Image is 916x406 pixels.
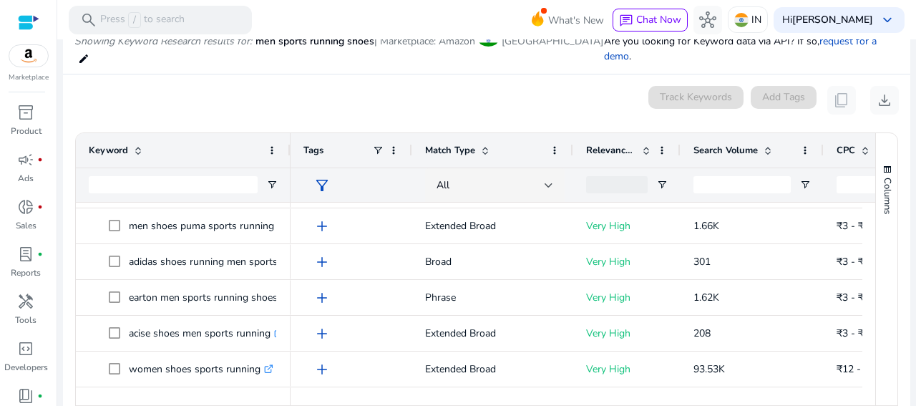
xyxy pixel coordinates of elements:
[437,178,449,192] span: All
[837,362,881,376] span: ₹12 - ₹20
[425,144,475,157] span: Match Type
[37,393,43,399] span: fiber_manual_record
[425,354,560,384] p: Extended Broad
[425,319,560,348] p: Extended Broad
[266,179,278,190] button: Open Filter Menu
[129,319,283,348] p: acise shoes men sports running
[4,361,48,374] p: Developers
[100,12,185,28] p: Press to search
[11,266,41,279] p: Reports
[16,219,36,232] p: Sales
[586,283,668,312] p: Very High
[11,125,42,137] p: Product
[782,15,873,25] p: Hi
[17,293,34,310] span: handyman
[313,253,331,271] span: add
[870,86,899,115] button: download
[17,387,34,405] span: book_4
[837,327,869,340] span: ₹3 - ₹6
[734,13,749,27] img: in.svg
[303,144,323,157] span: Tags
[693,362,725,376] span: 93.53K
[425,283,560,312] p: Phrase
[586,319,668,348] p: Very High
[89,144,128,157] span: Keyword
[15,314,36,327] p: Tools
[799,179,811,190] button: Open Filter Menu
[636,13,681,26] span: Chat Now
[693,144,758,157] span: Search Volume
[693,327,711,340] span: 208
[586,354,668,384] p: Very High
[693,291,719,304] span: 1.62K
[129,354,273,384] p: women shoes sports running
[9,45,48,67] img: amazon.svg
[879,11,896,29] span: keyboard_arrow_down
[613,9,688,32] button: chatChat Now
[693,219,719,233] span: 1.66K
[37,251,43,257] span: fiber_manual_record
[425,247,560,276] p: Broad
[17,246,34,263] span: lab_profile
[586,144,636,157] span: Relevance Score
[80,11,97,29] span: search
[586,247,668,276] p: Very High
[881,178,894,214] span: Columns
[129,247,291,276] p: adidas shoes running men sports
[586,211,668,241] p: Very High
[313,361,331,378] span: add
[17,104,34,121] span: inventory_2
[619,14,633,28] span: chat
[837,219,869,233] span: ₹3 - ₹6
[548,8,604,33] span: What's New
[876,92,893,109] span: download
[693,6,722,34] button: hub
[656,179,668,190] button: Open Filter Menu
[89,176,258,193] input: Keyword Filter Input
[9,72,49,83] p: Marketplace
[17,340,34,357] span: code_blocks
[17,151,34,168] span: campaign
[837,255,869,269] span: ₹3 - ₹6
[129,283,291,312] p: earton men sports running shoes
[425,211,560,241] p: Extended Broad
[604,34,899,64] p: Are you looking for Keyword data via API? If so, .
[313,177,331,194] span: filter_alt
[751,7,761,32] p: IN
[17,198,34,216] span: donut_small
[313,289,331,306] span: add
[699,11,716,29] span: hub
[313,218,331,235] span: add
[37,157,43,163] span: fiber_manual_record
[792,13,873,26] b: [PERSON_NAME]
[129,211,287,241] p: men shoes puma sports running
[693,255,711,269] span: 301
[78,50,89,67] mat-icon: edit
[837,144,855,157] span: CPC
[18,172,34,185] p: Ads
[837,291,869,304] span: ₹3 - ₹6
[37,204,43,210] span: fiber_manual_record
[693,176,791,193] input: Search Volume Filter Input
[128,12,141,28] span: /
[313,325,331,342] span: add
